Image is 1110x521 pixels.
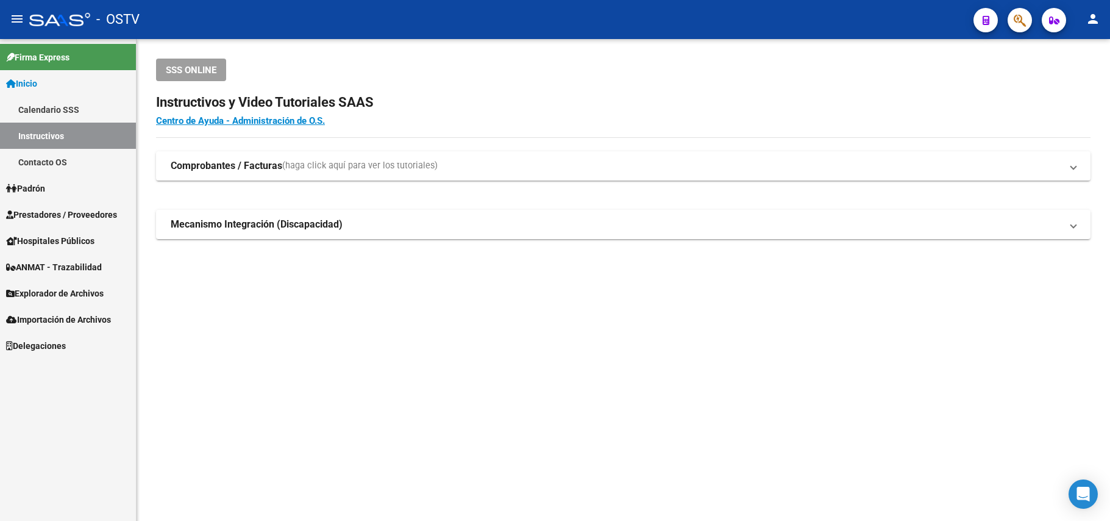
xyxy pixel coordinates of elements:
span: - OSTV [96,6,140,33]
span: Importación de Archivos [6,313,111,326]
mat-expansion-panel-header: Comprobantes / Facturas(haga click aquí para ver los tutoriales) [156,151,1090,181]
mat-icon: menu [10,12,24,26]
a: Centro de Ayuda - Administración de O.S. [156,115,325,126]
span: Padrón [6,182,45,195]
strong: Comprobantes / Facturas [171,159,282,173]
div: Open Intercom Messenger [1069,480,1098,509]
span: Firma Express [6,51,69,64]
span: Inicio [6,77,37,90]
span: Prestadores / Proveedores [6,208,117,221]
button: SSS ONLINE [156,59,226,81]
span: SSS ONLINE [166,65,216,76]
mat-icon: person [1086,12,1100,26]
strong: Mecanismo Integración (Discapacidad) [171,218,343,231]
mat-expansion-panel-header: Mecanismo Integración (Discapacidad) [156,210,1090,239]
span: Delegaciones [6,339,66,353]
span: ANMAT - Trazabilidad [6,260,102,274]
span: Hospitales Públicos [6,234,94,248]
span: Explorador de Archivos [6,287,104,300]
span: (haga click aquí para ver los tutoriales) [282,159,438,173]
h2: Instructivos y Video Tutoriales SAAS [156,91,1090,114]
